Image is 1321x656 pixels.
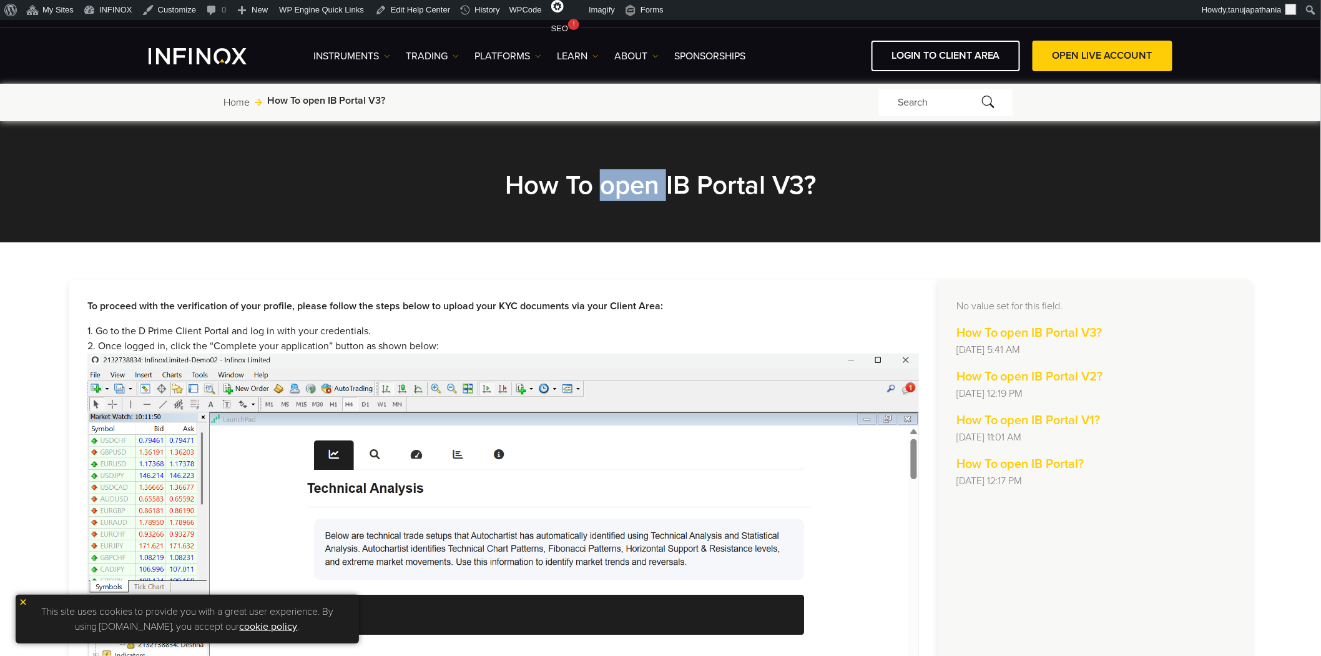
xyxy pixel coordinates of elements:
[956,474,1234,489] p: [DATE] 12:17 PM
[1229,5,1282,14] span: tanujapathania
[956,299,1234,314] p: No value set for this field.
[956,342,1234,357] p: [DATE] 5:41 AM
[19,598,27,607] img: yellow close icon
[223,95,250,110] a: Home
[674,49,745,64] a: SPONSORSHIPS
[474,49,541,64] a: PLATFORMS
[956,326,1102,340] strong: How To open IB Portal V3?
[879,89,1013,116] div: Search
[551,24,568,33] span: SEO
[267,93,385,108] span: How To open IB Portal V3?
[380,169,941,201] h2: How To open IB Portal V3?
[872,41,1020,71] a: LOGIN TO CLIENT AREA
[313,49,390,64] a: Instruments
[240,620,298,633] a: cookie policy
[956,386,1234,401] p: [DATE] 12:19 PM
[87,300,663,312] strong: To proceed with the verification of your profile, please follow the steps below to upload your KY...
[568,19,579,30] div: !
[956,457,1084,472] strong: How To open IB Portal?
[1033,41,1172,71] a: OPEN LIVE ACCOUNT
[255,99,262,106] img: arrow-right
[614,49,659,64] a: ABOUT
[956,430,1234,445] p: [DATE] 11:01 AM
[87,339,919,354] li: 2. Once logged in, click the “Complete your application” button as shown below:
[557,49,599,64] a: Learn
[87,324,919,339] li: 1. Go to the D Prime Client Portal and log in with your credentials.
[149,48,276,64] a: INFINOX Logo
[956,369,1103,384] strong: How To open IB Portal V2?
[406,49,459,64] a: TRADING
[22,601,353,637] p: This site uses cookies to provide you with a great user experience. By using [DOMAIN_NAME], you a...
[956,413,1101,428] strong: How To open IB Portal V1?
